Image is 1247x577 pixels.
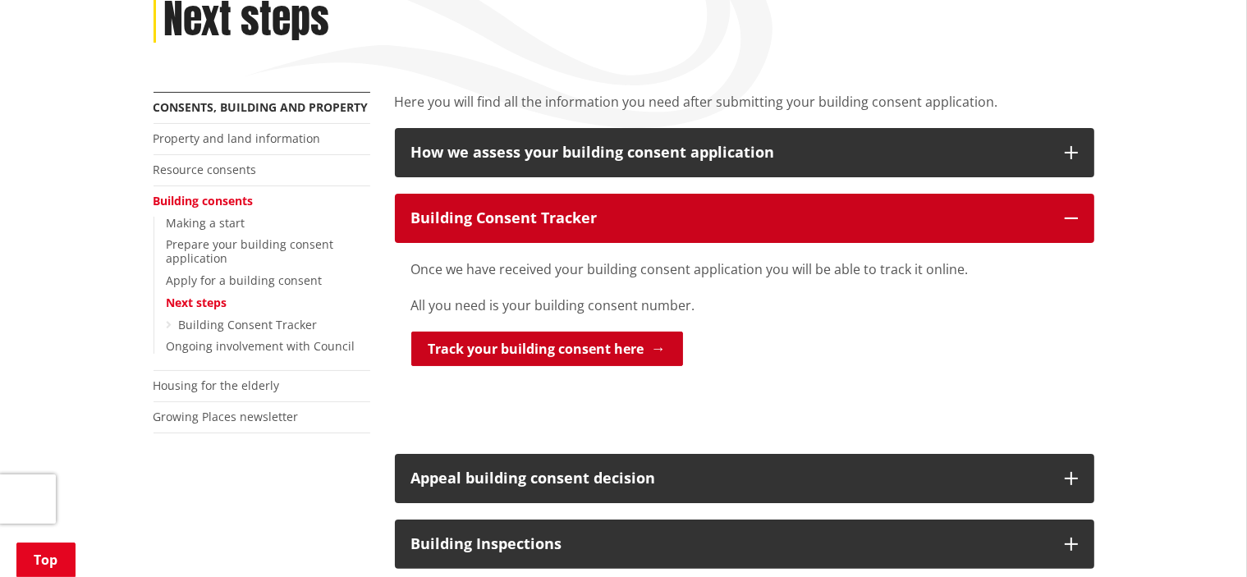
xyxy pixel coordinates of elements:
[1171,508,1231,567] iframe: Messenger Launcher
[154,162,257,177] a: Resource consents
[411,295,1078,315] p: All you need is your building consent number.
[154,378,280,393] a: Housing for the elderly
[167,272,323,288] a: Apply for a building consent
[154,409,299,424] a: Growing Places newsletter
[167,338,355,354] a: Ongoing involvement with Council
[16,543,76,577] a: Top
[167,236,334,266] a: Prepare your building consent application
[154,131,321,146] a: Property and land information
[411,144,1048,161] div: How we assess your building consent application
[411,470,1048,487] div: Appeal building consent decision
[411,259,1078,279] p: Once we have received your building consent application you will be able to track it online.
[154,99,369,115] a: Consents, building and property
[411,210,1048,227] div: Building Consent Tracker
[395,128,1094,177] button: How we assess your building consent application
[395,194,1094,243] button: Building Consent Tracker
[395,520,1094,569] button: Building Inspections
[395,92,1094,112] p: Here you will find all the information you need after submitting your building consent application.
[179,317,318,332] a: Building Consent Tracker
[167,295,227,310] a: Next steps
[411,536,1048,552] div: Building Inspections
[411,332,683,366] a: Track your building consent here
[167,215,245,231] a: Making a start
[154,193,254,208] a: Building consents
[395,454,1094,503] button: Appeal building consent decision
